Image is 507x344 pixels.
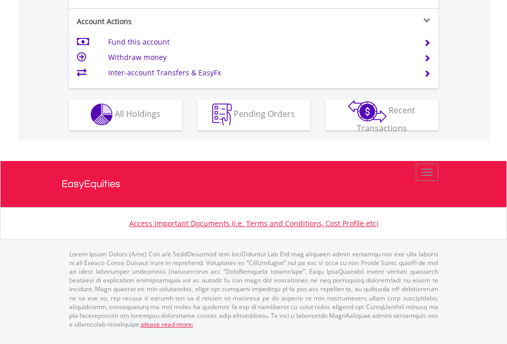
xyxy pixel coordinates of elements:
[69,250,438,329] p: Lorem Ipsum Dolors (Ame) Con a/e SeddOeiusmod tem InciDiduntut Lab Etd mag aliquaen admin veniamq...
[69,16,254,27] div: Account Actions
[212,104,232,126] img: pending_instructions-wht.png
[62,161,446,207] a: EasyEquities
[91,104,113,126] img: holdings-wht.png
[197,99,310,130] button: Pending Orders
[141,320,193,329] a: please read more:
[357,105,416,134] span: Recent Transactions
[108,50,411,65] td: Withdraw money
[108,34,411,50] td: Fund this account
[348,100,387,123] img: transactions-zar-wht.png
[129,218,378,228] a: Access Important Documents (i.e. Terms and Conditions, Cost Profile etc)
[115,108,160,119] span: All Holdings
[326,99,438,130] button: Recent Transactions
[108,65,411,80] td: Inter-account Transfers & EasyFx
[234,108,295,119] span: Pending Orders
[69,99,182,130] button: All Holdings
